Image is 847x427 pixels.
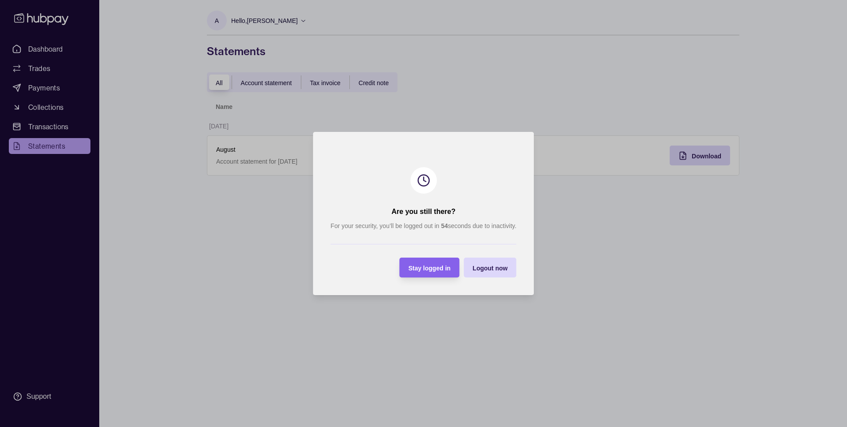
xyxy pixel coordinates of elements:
h2: Are you still there? [392,207,456,217]
strong: 54 [441,222,448,229]
button: Logout now [464,258,516,277]
span: Logout now [472,265,507,272]
p: For your security, you’ll be logged out in seconds due to inactivity. [330,221,516,231]
span: Stay logged in [409,265,451,272]
button: Stay logged in [400,258,460,277]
